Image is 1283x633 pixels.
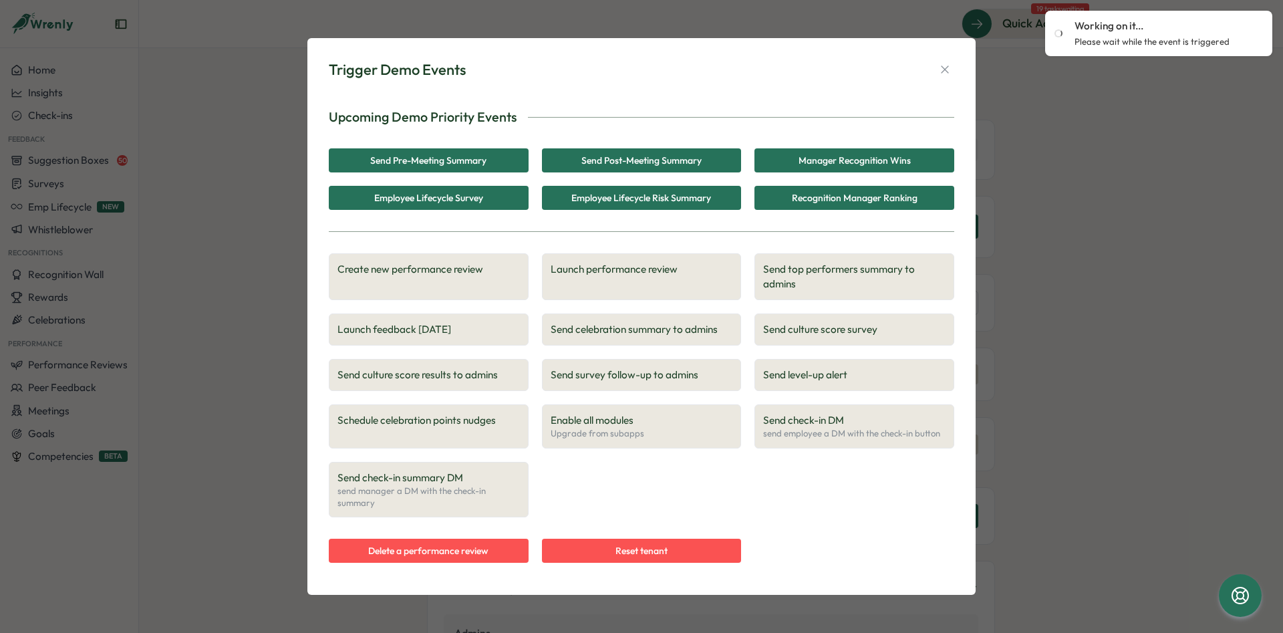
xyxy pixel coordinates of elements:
[1075,19,1259,33] p: Working on it...
[754,148,954,172] button: Manager Recognition Wins
[551,368,733,382] span: Send survey follow-up to admins
[754,313,954,346] button: Send culture score survey
[581,149,702,172] span: Send Post-Meeting Summary
[329,313,529,346] button: Launch feedback [DATE]
[329,404,529,449] button: Schedule celebration points nudges
[763,413,946,428] span: Send check-in DM
[329,59,466,80] div: Trigger Demo Events
[368,539,488,562] span: Delete a performance review
[329,539,529,563] button: Delete a performance review
[754,359,954,391] button: Send level-up alert
[551,322,733,337] span: Send celebration summary to admins
[763,322,946,337] span: Send culture score survey
[370,149,486,172] span: Send Pre-Meeting Summary
[551,413,733,428] span: Enable all modules
[542,148,742,172] button: Send Post-Meeting Summary
[542,253,742,300] button: Launch performance review
[329,462,529,517] button: Send check-in summary DMsend manager a DM with the check-in summary
[542,313,742,346] button: Send celebration summary to admins
[551,262,733,277] span: Launch performance review
[754,253,954,300] button: Send top performers summary to admins
[763,368,946,382] span: Send level-up alert
[329,253,529,300] button: Create new performance review
[792,186,917,209] span: Recognition Manager Ranking
[374,186,483,209] span: Employee Lifecycle Survey
[542,539,742,563] button: Reset tenant
[551,428,733,440] span: Upgrade from subapps
[337,485,520,509] span: send manager a DM with the check-in summary
[337,368,520,382] span: Send culture score results to admins
[337,322,520,337] span: Launch feedback [DATE]
[542,404,742,449] button: Enable all modulesUpgrade from subapps
[571,186,711,209] span: Employee Lifecycle Risk Summary
[799,149,911,172] span: Manager Recognition Wins
[615,539,668,562] span: Reset tenant
[1075,36,1259,48] p: Please wait while the event is triggered
[337,471,520,485] span: Send check-in summary DM
[337,413,520,428] span: Schedule celebration points nudges
[754,404,954,449] button: Send check-in DMsend employee a DM with the check-in button
[329,148,529,172] button: Send Pre-Meeting Summary
[763,428,946,440] span: send employee a DM with the check-in button
[329,186,529,210] button: Employee Lifecycle Survey
[763,262,946,291] span: Send top performers summary to admins
[329,359,529,391] button: Send culture score results to admins
[337,262,520,277] span: Create new performance review
[542,359,742,391] button: Send survey follow-up to admins
[754,186,954,210] button: Recognition Manager Ranking
[542,186,742,210] button: Employee Lifecycle Risk Summary
[329,107,517,128] p: Upcoming Demo Priority Events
